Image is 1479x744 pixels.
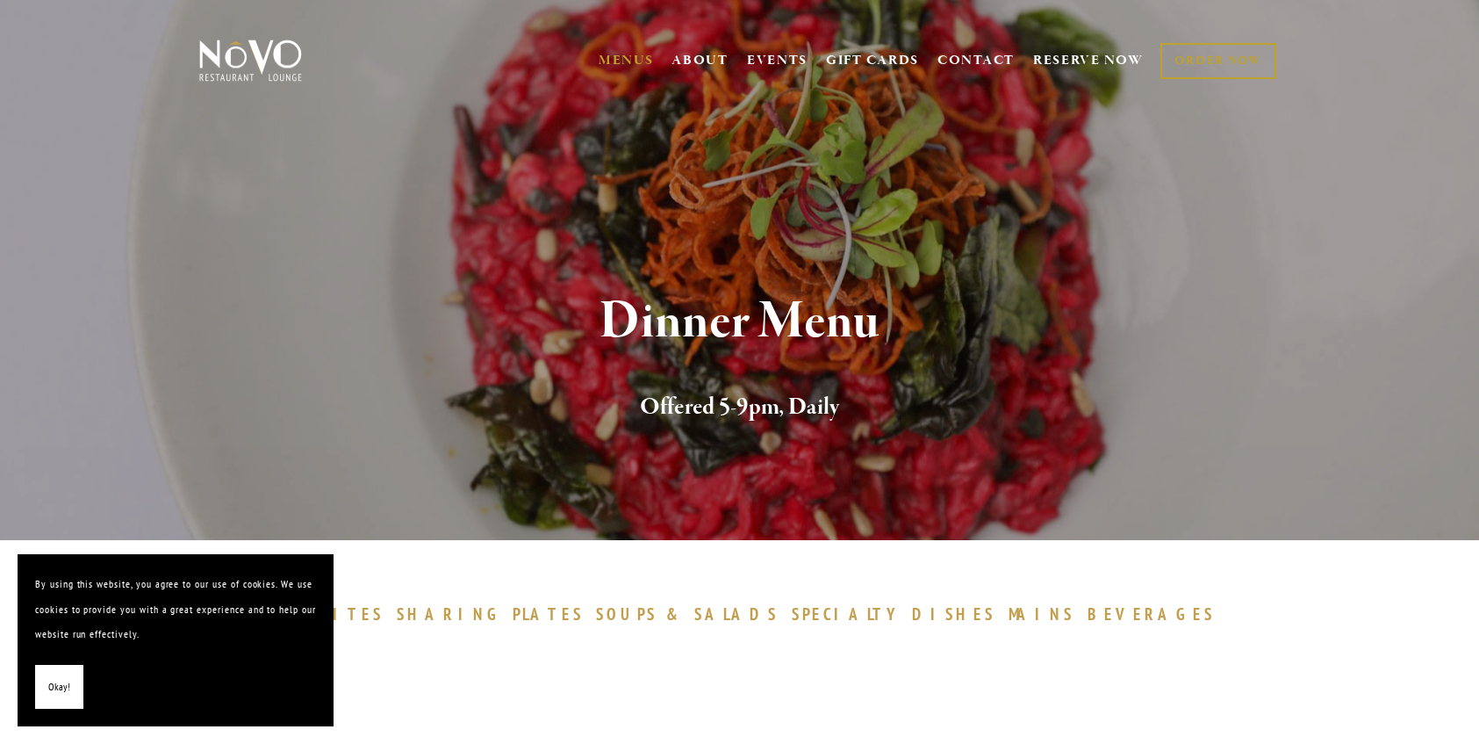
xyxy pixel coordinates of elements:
[196,39,305,83] img: Novo Restaurant &amp; Lounge
[792,603,1004,625] a: SPECIALTYDISHES
[671,52,729,69] a: ABOUT
[18,554,334,726] section: Cookie banner
[937,44,1015,77] a: CONTACT
[1009,603,1083,625] a: MAINS
[1160,43,1275,79] a: ORDER NOW
[35,665,83,710] button: Okay!
[792,603,904,625] span: SPECIALTY
[1088,603,1224,625] a: BEVERAGES
[1009,603,1074,625] span: MAINS
[48,675,70,700] span: Okay!
[397,603,592,625] a: SHARINGPLATES
[228,293,1252,350] h1: Dinner Menu
[513,603,584,625] span: PLATES
[1033,44,1144,77] a: RESERVE NOW
[912,603,995,625] span: DISHES
[316,603,384,625] span: BITES
[228,389,1252,426] h2: Offered 5-9pm, Daily
[35,572,316,647] p: By using this website, you agree to our use of cookies. We use cookies to provide you with a grea...
[747,52,808,69] a: EVENTS
[666,603,686,625] span: &
[596,603,657,625] span: SOUPS
[596,603,786,625] a: SOUPS&SALADS
[599,52,654,69] a: MENUS
[826,44,919,77] a: GIFT CARDS
[694,603,779,625] span: SALADS
[1088,603,1216,625] span: BEVERAGES
[397,603,504,625] span: SHARING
